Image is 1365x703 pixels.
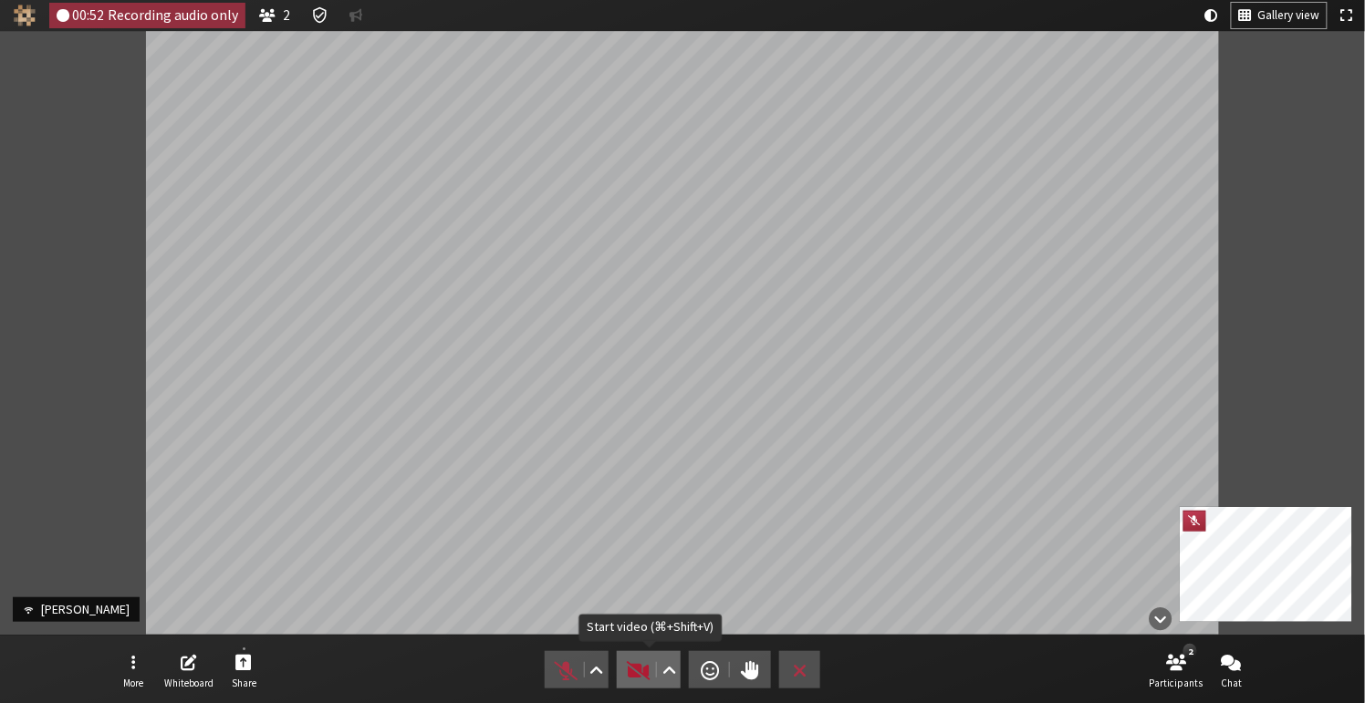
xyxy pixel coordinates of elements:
button: Fullscreen [1333,3,1359,28]
button: Raise hand [730,651,771,688]
button: Video setting [658,651,681,688]
span: Participants [1150,677,1203,688]
button: Hide [1143,598,1179,639]
span: Gallery view [1257,9,1319,23]
span: More [123,677,143,688]
button: Unmute (⌘+Shift+A) [545,651,609,688]
button: Leave meeting [779,651,820,688]
div: [PERSON_NAME] [35,600,136,619]
div: Audio only [49,3,246,28]
span: 2 [283,7,290,23]
button: Send a reaction [689,651,730,688]
div: Meeting details Encryption enabled [304,3,336,28]
img: Iotum [14,5,36,26]
button: Open participant list [1151,646,1202,695]
span: Share [232,677,256,688]
button: Using system theme [1198,3,1225,28]
span: Whiteboard [164,677,214,688]
span: Chat [1221,677,1242,688]
button: Audio settings [585,651,608,688]
button: Open shared whiteboard [163,646,214,695]
button: Open participant list [252,3,297,28]
button: Start sharing [218,646,269,695]
div: 2 [1183,644,1197,658]
button: Start video (⌘+Shift+V) [617,651,681,688]
button: Conversation [342,3,370,28]
button: Change layout [1232,3,1327,28]
button: Open menu [108,646,159,695]
span: 00:52 [72,7,104,23]
span: Recording audio only [108,7,238,23]
button: Open chat [1206,646,1257,695]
